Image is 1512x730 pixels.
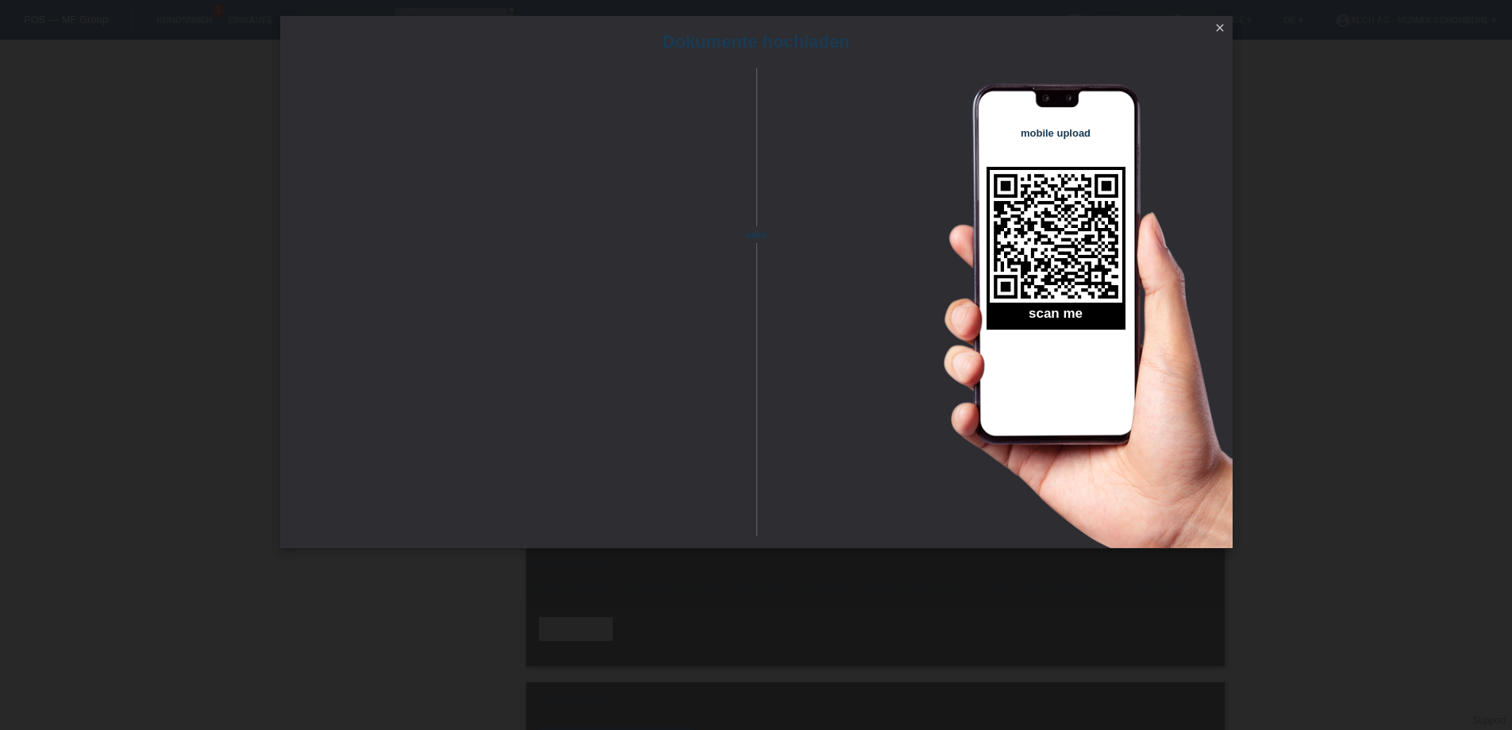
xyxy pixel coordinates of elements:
[987,127,1125,139] h4: mobile upload
[729,226,784,243] span: oder
[280,32,1233,52] h1: Dokumente hochladen
[1214,21,1226,34] i: close
[1210,20,1230,38] a: close
[304,107,729,504] iframe: Upload
[987,306,1125,330] h2: scan me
